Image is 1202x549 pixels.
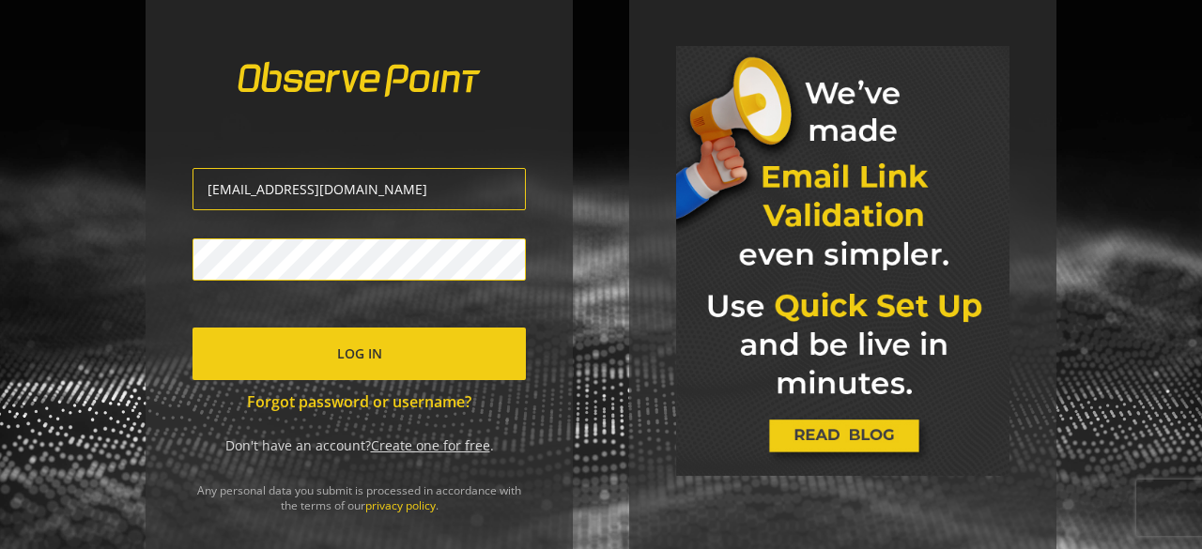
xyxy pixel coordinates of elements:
[337,337,382,371] span: Log In
[193,328,526,380] button: Log In
[365,497,436,513] a: privacy policy
[193,391,526,413] a: Forgot password or username?
[193,168,526,210] input: Username
[371,436,490,454] a: Create one for free
[193,436,526,455] div: Don't have an account? .
[676,46,1009,476] img: marketing-banner.jpg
